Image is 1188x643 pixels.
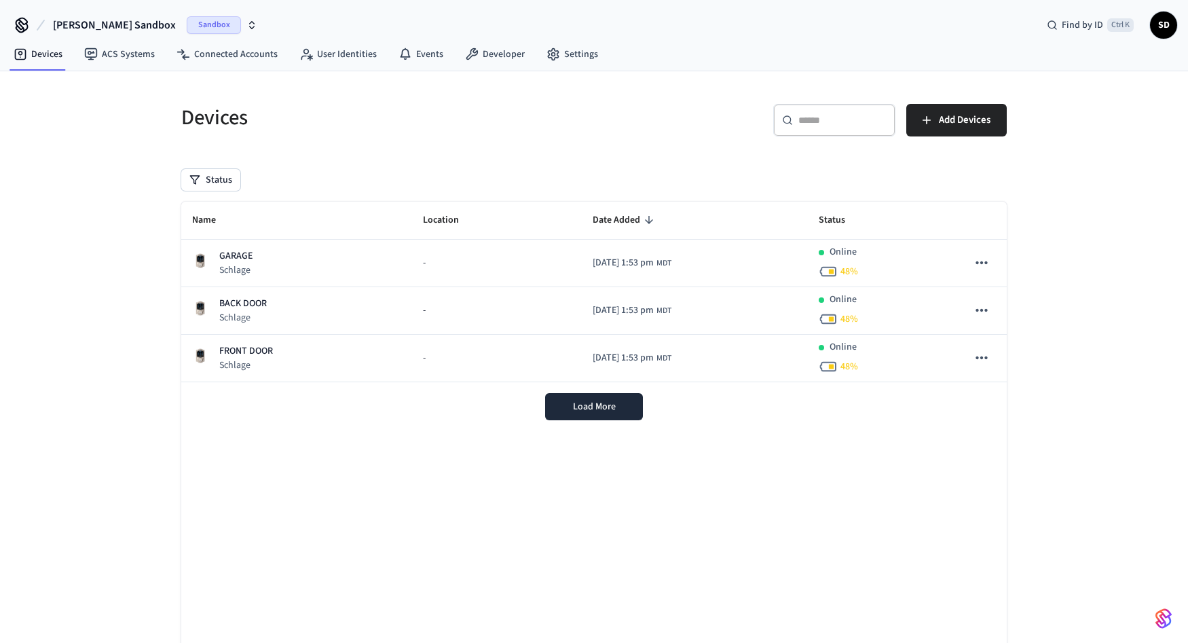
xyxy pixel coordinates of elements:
[423,256,426,270] span: -
[1151,13,1176,37] span: SD
[656,352,671,365] span: MDT
[166,42,289,67] a: Connected Accounts
[573,400,616,414] span: Load More
[423,210,477,231] span: Location
[187,16,241,34] span: Sandbox
[656,305,671,317] span: MDT
[819,210,863,231] span: Status
[219,311,267,325] p: Schlage
[3,42,73,67] a: Devices
[939,111,990,129] span: Add Devices
[830,293,857,307] p: Online
[830,340,857,354] p: Online
[219,344,273,359] p: FRONT DOOR
[593,256,671,270] div: America/Edmonton
[840,360,858,373] span: 48 %
[840,312,858,326] span: 48 %
[423,351,426,365] span: -
[219,263,253,277] p: Schlage
[593,351,654,365] span: [DATE] 1:53 pm
[423,304,426,318] span: -
[388,42,454,67] a: Events
[1107,18,1134,32] span: Ctrl K
[73,42,166,67] a: ACS Systems
[1155,608,1172,629] img: SeamLogoGradient.69752ec5.svg
[454,42,536,67] a: Developer
[219,249,253,263] p: GARAGE
[192,300,208,316] img: Schlage Sense Smart Deadbolt with Camelot Trim, Front
[593,304,671,318] div: America/Edmonton
[192,253,208,269] img: Schlage Sense Smart Deadbolt with Camelot Trim, Front
[289,42,388,67] a: User Identities
[219,297,267,311] p: BACK DOOR
[181,202,1007,382] table: sticky table
[593,304,654,318] span: [DATE] 1:53 pm
[593,210,658,231] span: Date Added
[840,265,858,278] span: 48 %
[593,351,671,365] div: America/Edmonton
[906,104,1007,136] button: Add Devices
[830,245,857,259] p: Online
[656,257,671,270] span: MDT
[1150,12,1177,39] button: SD
[1036,13,1145,37] div: Find by IDCtrl K
[53,17,176,33] span: [PERSON_NAME] Sandbox
[593,256,654,270] span: [DATE] 1:53 pm
[545,393,643,420] button: Load More
[192,348,208,364] img: Schlage Sense Smart Deadbolt with Camelot Trim, Front
[181,169,240,191] button: Status
[219,359,273,372] p: Schlage
[181,104,586,132] h5: Devices
[536,42,609,67] a: Settings
[1062,18,1103,32] span: Find by ID
[192,210,234,231] span: Name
